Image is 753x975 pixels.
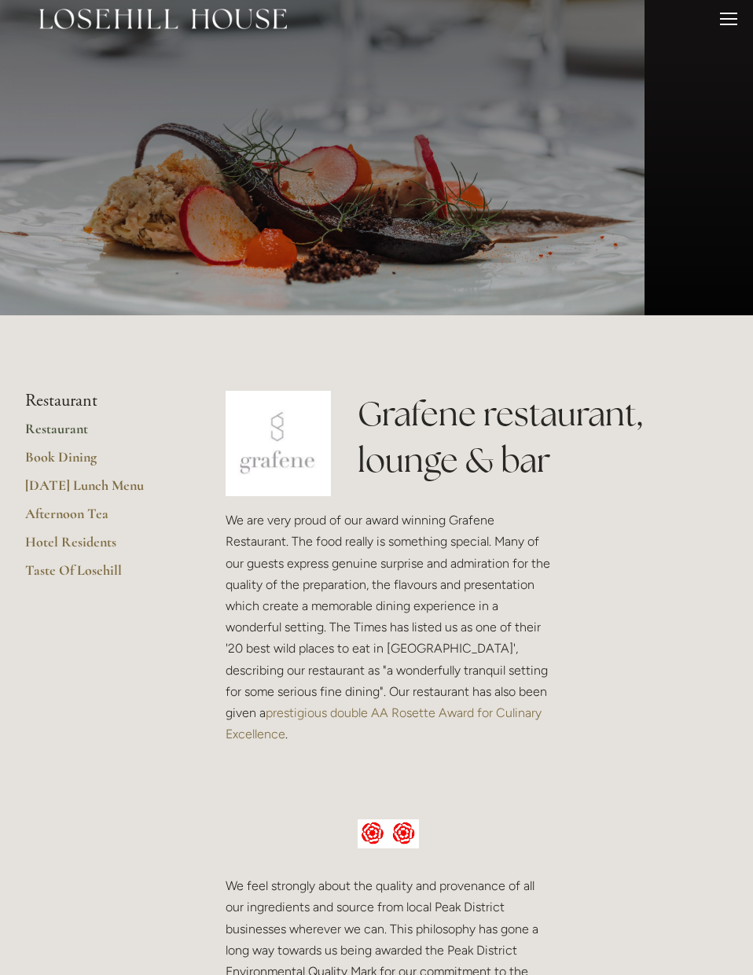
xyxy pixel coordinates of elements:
a: Afternoon Tea [25,505,175,533]
li: Restaurant [25,391,175,411]
a: [DATE] Lunch Menu [25,476,175,505]
p: We are very proud of our award winning Grafene Restaurant. The food really is something special. ... [226,510,552,745]
a: Restaurant [25,420,175,448]
a: Book Dining [25,448,175,476]
a: Hotel Residents [25,533,175,561]
a: Taste Of Losehill [25,561,175,590]
img: AA culinary excellence.jpg [358,819,419,848]
img: Losehill House [39,9,287,29]
a: prestigious double AA Rosette Award for Culinary Excellence [226,705,545,741]
h1: Grafene restaurant, lounge & bar [358,391,728,484]
img: grafene.jpg [226,391,331,496]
